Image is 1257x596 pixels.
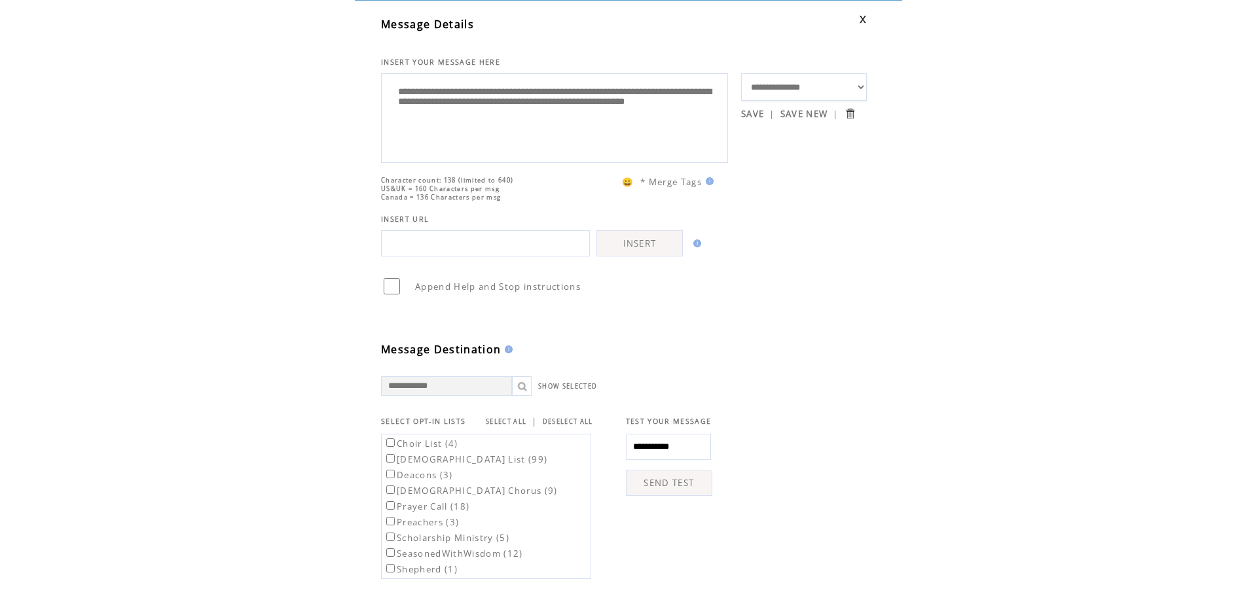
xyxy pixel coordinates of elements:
span: TEST YOUR MESSAGE [626,417,712,426]
img: help.gif [689,239,701,247]
a: SAVE NEW [780,108,828,120]
span: Canada = 136 Characters per msg [381,193,501,202]
a: SELECT ALL [486,417,526,426]
label: Preachers (3) [384,516,459,528]
input: Scholarship Ministry (5) [386,533,395,541]
a: SHOW SELECTED [538,382,597,391]
label: [DEMOGRAPHIC_DATA] List (99) [384,453,547,465]
input: Choir List (4) [386,438,395,447]
label: Choir List (4) [384,438,458,449]
a: SEND TEST [626,470,712,496]
input: Prayer Call (18) [386,501,395,510]
label: Scholarship Ministry (5) [384,532,509,544]
img: help.gif [702,177,714,185]
input: Submit [844,107,856,120]
label: [DEMOGRAPHIC_DATA] Chorus (9) [384,485,558,497]
span: | [532,415,537,427]
label: Shepherd (1) [384,563,458,575]
span: INSERT YOUR MESSAGE HERE [381,58,500,67]
img: help.gif [501,345,513,353]
span: | [769,108,774,120]
input: Preachers (3) [386,517,395,525]
label: SeasonedWithWisdom (12) [384,548,523,559]
a: DESELECT ALL [543,417,593,426]
span: Append Help and Stop instructions [415,281,581,292]
a: INSERT [596,230,683,256]
span: SELECT OPT-IN LISTS [381,417,465,426]
label: Prayer Call (18) [384,500,469,512]
span: * Merge Tags [640,176,702,188]
input: [DEMOGRAPHIC_DATA] Chorus (9) [386,485,395,494]
span: 😀 [622,176,634,188]
span: Message Details [381,17,474,31]
span: Character count: 138 (limited to 640) [381,176,513,184]
input: Deacons (3) [386,470,395,478]
span: INSERT URL [381,215,429,224]
input: SeasonedWithWisdom (12) [386,548,395,557]
span: Message Destination [381,342,501,357]
input: Shepherd (1) [386,564,395,572]
span: US&UK = 160 Characters per msg [381,184,500,193]
a: SAVE [741,108,764,120]
input: [DEMOGRAPHIC_DATA] List (99) [386,454,395,463]
span: | [833,108,838,120]
label: Deacons (3) [384,469,453,481]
